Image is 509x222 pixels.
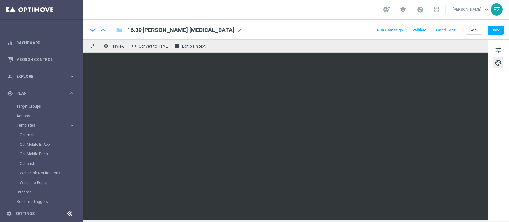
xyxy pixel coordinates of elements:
[483,6,490,13] span: keyboard_arrow_down
[16,34,75,51] a: Dashboard
[17,102,82,111] div: Target Groups
[493,57,503,68] button: palette
[17,111,82,121] div: Actions
[237,27,243,33] span: mode_edit
[7,91,75,96] button: gps_fixed Plan keyboard_arrow_right
[182,44,206,49] span: Edit plain text
[7,57,75,62] button: Mission Control
[7,91,13,96] i: gps_fixed
[99,25,108,35] i: keyboard_arrow_up
[7,40,13,46] i: equalizer
[69,123,75,129] i: keyboard_arrow_right
[7,91,69,96] div: Plan
[69,73,75,79] i: keyboard_arrow_right
[17,121,82,187] div: Templates
[7,51,75,68] div: Mission Control
[20,171,66,176] a: Web Push Notifications
[88,25,97,35] i: keyboard_arrow_down
[115,25,123,35] button: folder
[435,26,456,35] button: Send Test
[130,42,171,50] button: code Convert to HTML
[20,180,66,185] a: Webpage Pop-up
[16,51,75,68] a: Mission Control
[173,42,208,50] button: receipt Edit plain text
[376,26,404,35] button: Run Campaign
[16,91,69,95] span: Plan
[17,197,82,206] div: Realtime Triggers
[493,45,503,55] button: tune
[452,5,491,14] a: [PERSON_NAME]keyboard_arrow_down
[488,26,504,35] button: Save
[20,178,82,187] div: Webpage Pop-up
[69,90,75,96] i: keyboard_arrow_right
[17,123,75,128] button: Templates keyboard_arrow_right
[7,74,13,79] i: person_search
[7,34,75,51] div: Dashboard
[17,190,66,195] a: Streams
[495,59,502,67] span: palette
[17,113,66,118] a: Actions
[6,211,12,217] i: settings
[131,44,136,49] span: code
[139,44,168,49] span: Convert to HTML
[20,142,66,147] a: OptiMobile In-App
[20,161,66,166] a: Optipush
[20,132,66,138] a: Optimail
[400,6,407,13] span: school
[20,159,82,168] div: Optipush
[7,40,75,45] button: equalizer Dashboard
[102,42,127,50] button: remove_red_eye Preview
[20,168,82,178] div: Web Push Notifications
[17,199,66,204] a: Realtime Triggers
[495,46,502,54] span: tune
[103,44,108,49] i: remove_red_eye
[17,124,62,127] span: Templates
[17,187,82,197] div: Streams
[20,140,82,149] div: OptiMobile In-App
[111,44,124,49] span: Preview
[17,124,69,127] div: Templates
[7,74,69,79] div: Explore
[175,44,180,49] i: receipt
[491,3,503,16] div: EZ
[127,26,234,34] span: 16.09 RECUPERO CONSENSI
[16,75,69,78] span: Explore
[411,26,428,35] button: Validate
[466,26,482,35] button: Back
[7,74,75,79] button: person_search Explore keyboard_arrow_right
[20,149,82,159] div: OptiMobile Push
[15,212,35,216] a: Settings
[17,104,66,109] a: Target Groups
[412,28,427,32] span: Validate
[20,130,82,140] div: Optimail
[20,151,66,157] a: OptiMobile Push
[116,26,122,34] i: folder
